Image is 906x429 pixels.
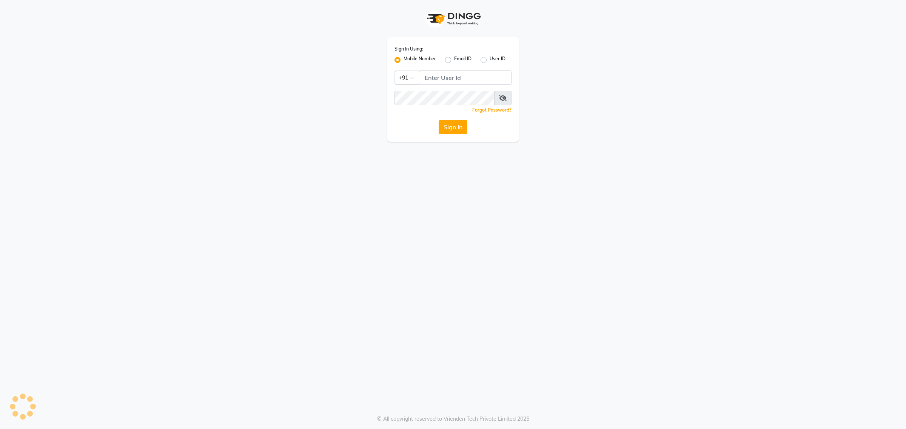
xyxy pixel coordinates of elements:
[404,55,436,64] label: Mobile Number
[490,55,505,64] label: User ID
[420,70,512,85] input: Username
[454,55,471,64] label: Email ID
[394,46,423,52] label: Sign In Using:
[472,107,512,113] a: Forgot Password?
[394,91,495,105] input: Username
[423,8,483,30] img: logo1.svg
[439,120,467,134] button: Sign In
